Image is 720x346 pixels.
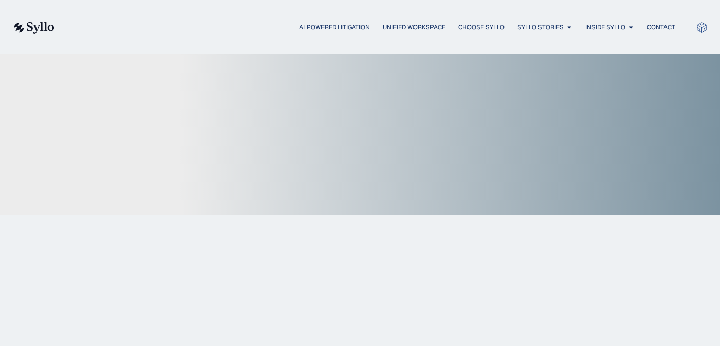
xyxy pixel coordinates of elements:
a: Contact [647,23,675,32]
a: Unified Workspace [383,23,445,32]
a: Choose Syllo [458,23,505,32]
div: Menu Toggle [75,23,675,32]
a: Syllo Stories [517,23,564,32]
a: Inside Syllo [585,23,625,32]
a: AI Powered Litigation [299,23,370,32]
img: syllo [12,22,55,34]
nav: Menu [75,23,675,32]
